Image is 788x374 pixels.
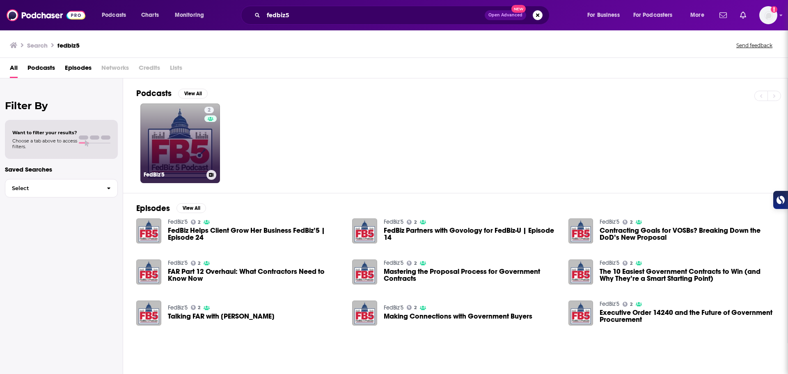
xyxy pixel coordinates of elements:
[600,227,774,241] a: Contracting Goals for VOSBs? Breaking Down the DoD’s New Proposal
[384,227,559,241] a: FedBiz Partners with Govology for FedBiz-U | Episode 14
[168,313,275,320] span: Talking FAR with [PERSON_NAME]
[191,305,201,310] a: 2
[690,9,704,21] span: More
[102,9,126,21] span: Podcasts
[771,6,777,13] svg: Add a profile image
[5,165,118,173] p: Saved Searches
[734,42,775,49] button: Send feedback
[144,171,203,178] h3: FedBiz'5
[263,9,485,22] input: Search podcasts, credits, & more...
[633,9,673,21] span: For Podcasters
[65,61,92,78] a: Episodes
[630,220,632,224] span: 2
[27,41,48,49] h3: Search
[384,259,403,266] a: FedBiz'5
[352,301,377,326] img: Making Connections with Government Buyers
[384,218,403,225] a: FedBiz'5
[485,10,526,20] button: Open AdvancedNew
[587,9,620,21] span: For Business
[175,9,204,21] span: Monitoring
[623,261,632,266] a: 2
[759,6,777,24] button: Show profile menu
[630,303,632,306] span: 2
[168,268,343,282] a: FAR Part 12 Overhaul: What Contractors Need to Know Now
[168,259,188,266] a: FedBiz'5
[414,262,417,265] span: 2
[759,6,777,24] span: Logged in as elleb2btech
[568,218,593,243] img: Contracting Goals for VOSBs? Breaking Down the DoD’s New Proposal
[178,89,208,99] button: View All
[136,88,208,99] a: PodcastsView All
[168,227,343,241] a: FedBiz Helps Client Grow Her Business FedBiz’5 | Episode 24
[96,9,137,22] button: open menu
[198,262,200,265] span: 2
[12,138,77,149] span: Choose a tab above to access filters.
[600,301,619,307] a: FedBiz'5
[140,103,220,183] a: 2FedBiz'5
[136,218,161,243] img: FedBiz Helps Client Grow Her Business FedBiz’5 | Episode 24
[630,262,632,265] span: 2
[5,100,118,112] h2: Filter By
[198,306,200,310] span: 2
[136,301,161,326] img: Talking FAR with Frank
[27,61,55,78] a: Podcasts
[136,9,164,22] a: Charts
[10,61,18,78] a: All
[204,107,214,113] a: 2
[5,179,118,197] button: Select
[407,220,417,225] a: 2
[414,220,417,224] span: 2
[352,259,377,285] img: Mastering the Proposal Process for Government Contracts
[600,259,619,266] a: FedBiz'5
[384,268,559,282] a: Mastering the Proposal Process for Government Contracts
[136,203,170,213] h2: Episodes
[582,9,630,22] button: open menu
[57,41,80,49] h3: fedbiz5
[568,259,593,285] a: The 10 Easiest Government Contracts to Win (and Why They’re a Smart Starting Point)
[384,313,532,320] span: Making Connections with Government Buyers
[352,218,377,243] img: FedBiz Partners with Govology for FedBiz-U | Episode 14
[623,220,632,225] a: 2
[168,304,188,311] a: FedBiz'5
[7,7,85,23] a: Podchaser - Follow, Share and Rate Podcasts
[168,218,188,225] a: FedBiz'5
[191,220,201,225] a: 2
[208,106,211,115] span: 2
[600,309,774,323] a: Executive Order 14240 and the Future of Government Procurement
[170,61,182,78] span: Lists
[101,61,129,78] span: Networks
[685,9,715,22] button: open menu
[600,268,774,282] a: The 10 Easiest Government Contracts to Win (and Why They’re a Smart Starting Point)
[136,203,206,213] a: EpisodesView All
[5,186,100,191] span: Select
[414,306,417,310] span: 2
[759,6,777,24] img: User Profile
[168,313,275,320] a: Talking FAR with Frank
[176,203,206,213] button: View All
[407,305,417,310] a: 2
[141,9,159,21] span: Charts
[568,301,593,326] img: Executive Order 14240 and the Future of Government Procurement
[136,259,161,285] img: FAR Part 12 Overhaul: What Contractors Need to Know Now
[136,88,172,99] h2: Podcasts
[488,13,522,17] span: Open Advanced
[198,220,200,224] span: 2
[716,8,730,22] a: Show notifications dropdown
